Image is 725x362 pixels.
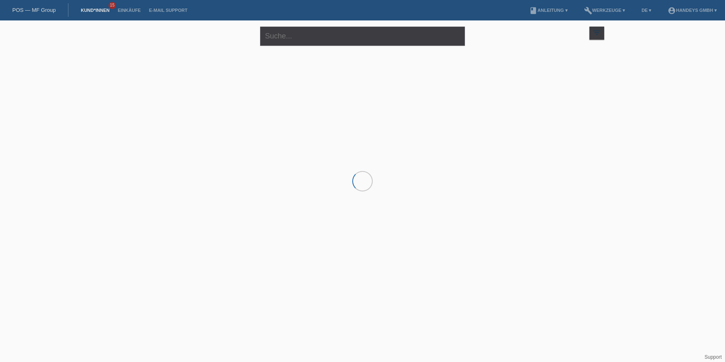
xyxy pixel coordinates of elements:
a: Kund*innen [77,8,113,13]
a: Einkäufe [113,8,145,13]
i: filter_list [592,28,601,37]
span: 15 [109,2,116,9]
a: POS — MF Group [12,7,56,13]
i: book [529,7,537,15]
i: build [584,7,592,15]
a: buildWerkzeuge ▾ [580,8,630,13]
a: E-Mail Support [145,8,192,13]
a: account_circleHandeys GmbH ▾ [664,8,721,13]
a: bookAnleitung ▾ [525,8,571,13]
i: account_circle [668,7,676,15]
a: DE ▾ [637,8,655,13]
a: Support [705,354,722,360]
input: Suche... [260,27,465,46]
